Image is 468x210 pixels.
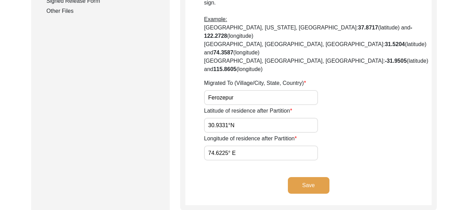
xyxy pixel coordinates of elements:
[385,58,407,64] b: -31.9505
[358,25,378,30] b: 37.8717
[204,79,306,87] label: Migrated To (Village/City, State, Country)
[204,134,297,143] label: Longitude of residence after Partition
[213,66,237,72] b: 115.8605
[213,50,233,55] b: 74.3587
[204,107,292,115] label: Latitude of residence after Partition
[288,177,329,194] button: Save
[46,7,161,15] div: Other Files
[204,16,227,22] span: Example:
[385,41,405,47] b: 31.5204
